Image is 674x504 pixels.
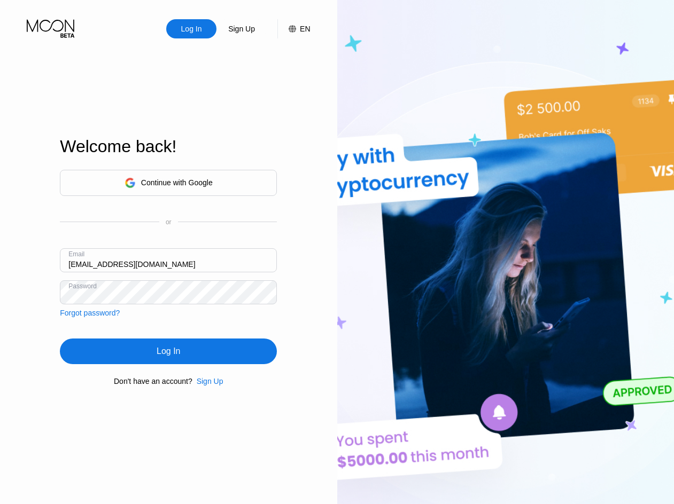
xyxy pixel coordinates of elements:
div: Forgot password? [60,309,120,317]
div: Don't have an account? [114,377,192,385]
div: Log In [180,23,203,34]
div: Log In [166,19,216,38]
div: Log In [60,338,277,364]
div: Sign Up [197,377,223,385]
div: Email [68,250,84,258]
div: EN [300,25,310,33]
div: Password [68,282,97,290]
div: Sign Up [227,23,256,34]
div: Sign Up [216,19,267,38]
div: EN [277,19,310,38]
div: Continue with Google [60,170,277,196]
div: Log In [157,346,180,357]
div: Continue with Google [141,178,213,187]
div: Welcome back! [60,137,277,156]
div: Sign Up [192,377,223,385]
div: or [166,218,172,226]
